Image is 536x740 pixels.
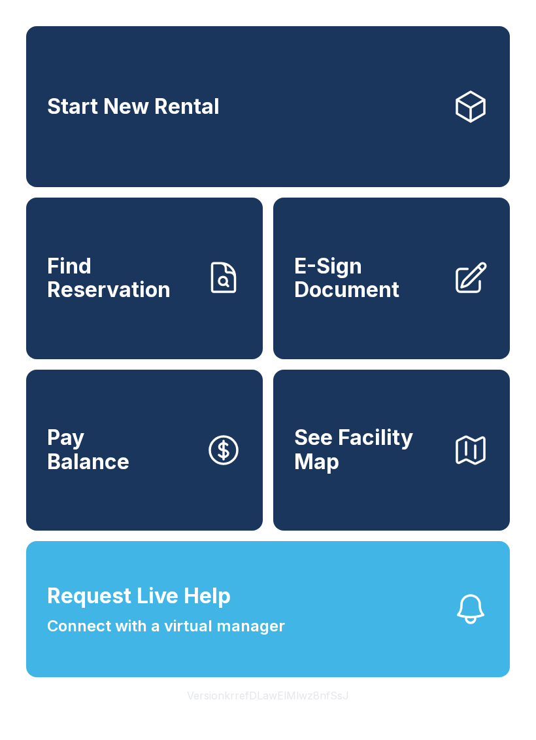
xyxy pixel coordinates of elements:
span: Pay Balance [47,426,129,474]
span: Find Reservation [47,255,195,302]
a: E-Sign Document [273,198,510,359]
span: Connect with a virtual manager [47,614,285,638]
span: Start New Rental [47,95,220,119]
span: Request Live Help [47,580,231,612]
span: E-Sign Document [294,255,442,302]
button: See Facility Map [273,370,510,531]
button: PayBalance [26,370,263,531]
button: Request Live HelpConnect with a virtual manager [26,541,510,677]
button: VersionkrrefDLawElMlwz8nfSsJ [176,677,360,714]
a: Find Reservation [26,198,263,359]
a: Start New Rental [26,26,510,187]
span: See Facility Map [294,426,442,474]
